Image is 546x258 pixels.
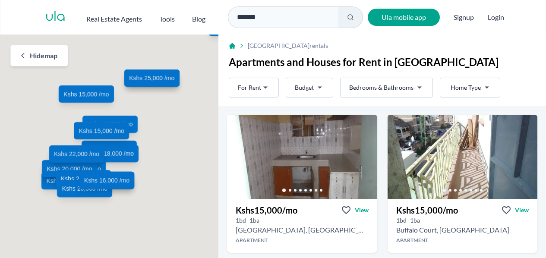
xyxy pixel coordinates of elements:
img: 1 bedroom Apartment for rent - Kshs 15,000/mo - in Donholm near TBC Plaza, Nairobi, Kenya, Nairob... [227,115,377,199]
a: Kshs 20,000 /mo [42,160,97,177]
span: Kshs 16,000 /mo [56,164,101,173]
a: Kshs 20,000 /mo [56,170,111,187]
h2: 1 bedroom Apartment for rent in Donholm - Kshs 15,000/mo -Buffalo Court, Nairobi, Kenya, Nairobi ... [396,225,509,235]
h5: 1 bathrooms [249,216,259,225]
h5: 1 bedrooms [396,216,407,225]
a: Kshs15,000/moViewView property in detail1bd 1ba Buffalo Court, [GEOGRAPHIC_DATA]Apartment [388,199,538,253]
h4: Apartment [227,237,377,244]
h2: Tools [159,14,175,24]
button: For Rent [229,78,279,98]
span: Kshs 25,000 /mo [129,74,174,82]
button: Bedrooms & Bathrooms [340,78,433,98]
button: Budget [286,78,333,98]
h2: 1 bedroom Apartment for rent in Donholm - Kshs 15,000/mo -TBC Plaza, Nairobi, Kenya, Nairobi county [236,225,369,235]
img: 1 bedroom Apartment for rent - Kshs 15,000/mo - in Donholm around Buffalo Court, Nairobi, Kenya, ... [388,115,538,199]
nav: Main [86,10,223,24]
h1: Apartments and Houses for Rent in [GEOGRAPHIC_DATA] [229,55,536,69]
a: Kshs 19,500 /mo [82,116,138,133]
span: View [355,206,369,214]
a: Ula mobile app [368,9,440,26]
button: Login [488,12,504,22]
span: Home Type [451,83,481,92]
span: Kshs 15,000 /mo [79,126,124,135]
h3: Kshs 15,000 /mo [236,204,297,216]
a: Kshs 13,500 /mo [41,172,97,189]
span: Kshs 22,000 /mo [54,150,99,158]
h3: Kshs 15,000 /mo [396,204,458,216]
span: Hide map [30,50,57,61]
span: Kshs 20,000 /mo [62,184,107,193]
a: Kshs 15,000 /mo [59,85,114,103]
span: Kshs 13,500 /mo [47,176,92,185]
span: Kshs 15,000 /mo [63,90,109,98]
a: Kshs 15,000 /mo [74,122,129,139]
span: Bedrooms & Bathrooms [349,83,413,92]
span: Kshs 19,500 /mo [87,120,133,129]
h2: Real Estate Agents [86,14,142,24]
span: Kshs 20,000 /mo [61,174,106,183]
a: Blog [192,10,205,24]
span: Budget [295,83,314,92]
span: [GEOGRAPHIC_DATA] rentals [248,41,328,50]
button: Home Type [440,78,500,98]
a: Kshs15,000/moViewView property in detail1bd 1ba [GEOGRAPHIC_DATA], [GEOGRAPHIC_DATA]Apartment [227,199,377,253]
h5: 1 bedrooms [236,216,246,225]
span: Kshs 18,000 /mo [88,149,134,158]
span: Signup [454,9,474,26]
button: Real Estate Agents [86,10,142,24]
a: Kshs 15,000 /mo [82,141,137,158]
span: Kshs 16,000 /mo [84,176,129,185]
span: View [515,206,529,214]
span: For Rent [238,83,261,92]
h2: Blog [192,14,205,24]
a: Kshs 18,000 /mo [83,145,139,162]
a: Kshs 20,000 /mo [57,180,112,197]
a: ula [45,9,66,25]
a: Kshs 25,000 /mo [124,69,180,87]
a: Kshs 22,000 /mo [49,145,104,163]
h5: 1 bathrooms [410,216,420,225]
h4: Apartment [388,237,538,244]
button: Tools [159,10,175,24]
span: Kshs 20,000 /mo [47,164,92,173]
a: Kshs 16,000 /mo [79,172,134,189]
